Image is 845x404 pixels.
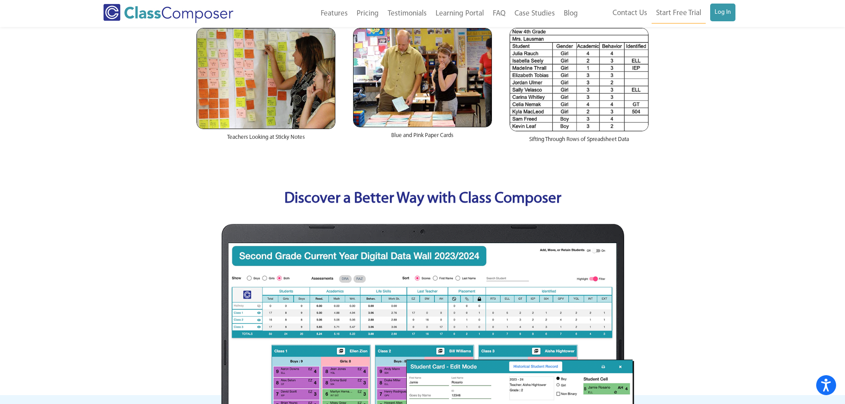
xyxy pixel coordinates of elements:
[582,4,735,24] nav: Header Menu
[197,129,335,150] div: Teachers Looking at Sticky Notes
[608,4,652,23] a: Contact Us
[510,131,648,153] div: Sifting Through Rows of Spreadsheet Data
[316,4,352,24] a: Features
[353,127,492,149] div: Blue and Pink Paper Cards
[559,4,582,24] a: Blog
[188,188,658,211] p: Discover a Better Way with Class Composer
[103,4,233,23] img: Class Composer
[353,28,492,127] img: Blue and Pink Paper Cards
[197,28,335,129] img: Teachers Looking at Sticky Notes
[488,4,510,24] a: FAQ
[383,4,431,24] a: Testimonials
[510,28,648,131] img: Spreadsheets
[270,4,582,24] nav: Header Menu
[352,4,383,24] a: Pricing
[510,4,559,24] a: Case Studies
[431,4,488,24] a: Learning Portal
[652,4,706,24] a: Start Free Trial
[710,4,735,21] a: Log In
